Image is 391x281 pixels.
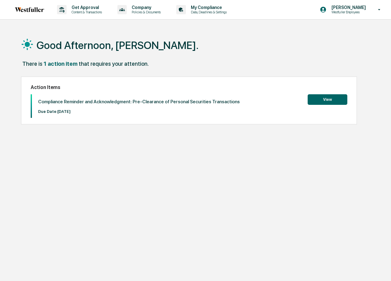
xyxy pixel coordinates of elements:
p: My Compliance [186,5,230,10]
p: Data, Deadlines & Settings [186,10,230,14]
div: that requires your attention. [79,60,149,67]
p: Content & Transactions [67,10,105,14]
div: There is [22,60,42,67]
p: Company [127,5,164,10]
p: Get Approval [67,5,105,10]
a: View [308,96,347,102]
div: 1 action item [44,60,77,67]
p: Due Date: [DATE] [38,109,240,114]
p: Compliance Reminder and Acknowledgment: Pre-Clearance of Personal Securities Transactions [38,99,240,105]
p: [PERSON_NAME] [327,5,369,10]
h1: Good Afternoon, [PERSON_NAME]. [37,39,199,51]
p: Westfuller Employees [327,10,369,14]
img: logo [15,7,45,12]
button: View [308,94,347,105]
p: Policies & Documents [127,10,164,14]
h2: Action Items [31,84,347,90]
